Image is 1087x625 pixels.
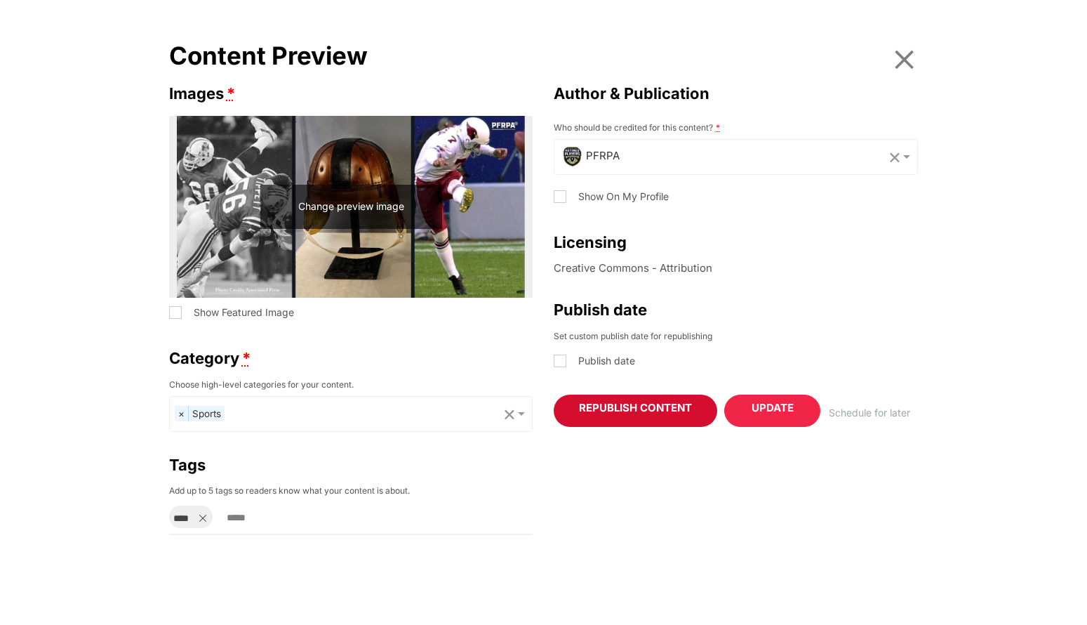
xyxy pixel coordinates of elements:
label: Publish date [554,298,918,322]
div: blog [173,506,208,530]
span: Update [752,402,794,419]
label: Show On My Profile [554,189,669,204]
button: Update [724,395,820,427]
label: Set custom publish date for republishing [554,329,712,343]
label: Choose high-level categories for your content. [169,378,354,391]
button: Change preview image [260,185,442,228]
a: Schedule for later [820,400,918,427]
label: Images [169,81,533,106]
label: Who should be credited for this content? [554,121,720,134]
span: Clear all [502,402,514,426]
a: Creative Commons - Attribution [554,261,712,275]
label: Publish date [554,353,635,369]
delete-icon: Remove tag [194,506,208,518]
label: Show Featured Image [169,305,294,320]
label: Add up to 5 tags so readers know what your content is about. [169,484,410,497]
img: mini_dc2f09754b.png [561,146,582,167]
span: × [891,31,918,81]
a: Close [891,35,918,81]
label: Author & Publication [554,81,918,106]
label: Tags [169,453,533,478]
h2: Content Preview [169,35,368,77]
span: Republish Content [579,402,692,419]
abbr: required [716,122,720,133]
span: Sports [189,406,225,421]
label: Licensing [554,230,918,255]
abbr: required [227,81,235,106]
span: × [175,406,189,421]
div: PFRPA [561,146,620,167]
button: Republish Content [554,395,717,427]
label: Category [169,346,533,371]
input: + Tag [216,505,335,532]
span: Clear all [888,145,900,169]
abbr: required [242,346,251,371]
